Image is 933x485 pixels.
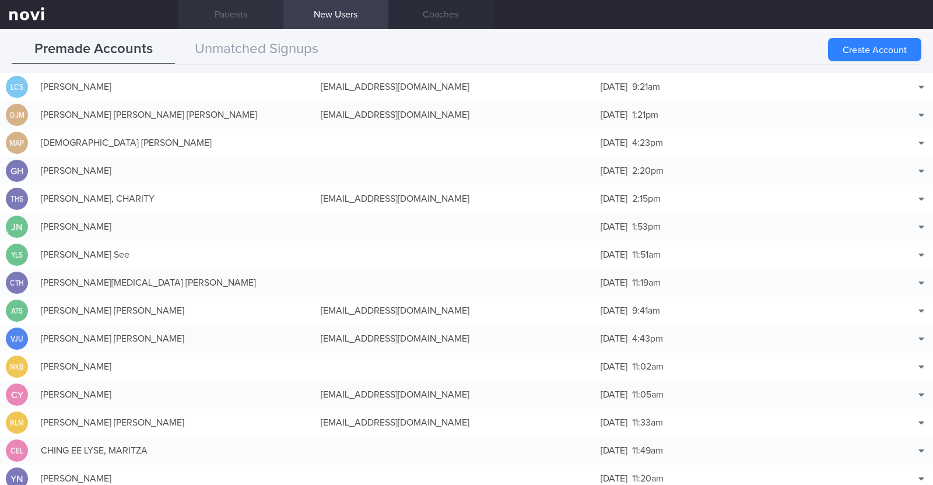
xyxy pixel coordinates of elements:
button: Unmatched Signups [175,35,338,64]
span: [DATE] [601,474,627,483]
span: 4:23pm [632,138,663,147]
button: Create Account [828,38,921,61]
div: NKB [8,356,26,378]
span: [DATE] [601,138,627,147]
div: LCS [8,76,26,99]
div: THS [8,188,26,210]
div: CHING EE LYSE, MARITZA [35,439,315,462]
div: [EMAIL_ADDRESS][DOMAIN_NAME] [315,411,595,434]
span: 11:05am [632,390,664,399]
span: [DATE] [601,194,627,203]
span: [DATE] [601,166,627,175]
div: MAP [8,132,26,154]
div: [PERSON_NAME] [PERSON_NAME] [35,327,315,350]
div: [PERSON_NAME] [PERSON_NAME] [35,411,315,434]
div: [PERSON_NAME] [35,75,315,99]
span: 4:43pm [632,334,663,343]
div: RLM [8,412,26,434]
div: [PERSON_NAME] [35,159,315,182]
div: [PERSON_NAME], CHARITY [35,187,315,210]
div: [PERSON_NAME] [PERSON_NAME] [PERSON_NAME] [35,103,315,126]
span: 11:19am [632,278,661,287]
div: JN [6,216,28,238]
div: [PERSON_NAME] [35,383,315,406]
span: 11:20am [632,474,664,483]
span: 1:53pm [632,222,661,231]
span: [DATE] [601,110,627,120]
span: [DATE] [601,82,627,92]
span: 11:49am [632,446,663,455]
div: [DEMOGRAPHIC_DATA] [PERSON_NAME] [35,131,315,154]
span: 11:02am [632,362,664,371]
span: [DATE] [601,446,627,455]
span: [DATE] [601,278,627,287]
div: [PERSON_NAME] See [35,243,315,266]
div: [PERSON_NAME][MEDICAL_DATA] [PERSON_NAME] [35,271,315,294]
span: 11:51am [632,250,661,259]
div: [EMAIL_ADDRESS][DOMAIN_NAME] [315,383,595,406]
div: [EMAIL_ADDRESS][DOMAIN_NAME] [315,103,595,126]
div: VJU [8,328,26,350]
span: [DATE] [601,390,627,399]
span: 2:15pm [632,194,661,203]
button: Premade Accounts [12,35,175,64]
div: CEL [8,440,26,462]
span: [DATE] [601,222,627,231]
span: 11:33am [632,418,663,427]
span: [DATE] [601,250,627,259]
div: [EMAIL_ADDRESS][DOMAIN_NAME] [315,187,595,210]
div: CY [6,384,28,406]
span: 9:41am [632,306,660,315]
span: 1:21pm [632,110,658,120]
div: [EMAIL_ADDRESS][DOMAIN_NAME] [315,299,595,322]
div: [PERSON_NAME] [PERSON_NAME] [35,299,315,322]
span: [DATE] [601,334,627,343]
div: [EMAIL_ADDRESS][DOMAIN_NAME] [315,75,595,99]
div: ATS [8,300,26,322]
span: [DATE] [601,306,627,315]
span: 9:21am [632,82,660,92]
div: CTH [8,272,26,294]
div: [PERSON_NAME] [35,215,315,238]
span: [DATE] [601,362,627,371]
div: OJM [8,104,26,126]
div: GH [6,160,28,182]
div: [EMAIL_ADDRESS][DOMAIN_NAME] [315,327,595,350]
span: [DATE] [601,418,627,427]
div: [PERSON_NAME] [35,355,315,378]
span: 2:20pm [632,166,664,175]
div: YLS [8,244,26,266]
